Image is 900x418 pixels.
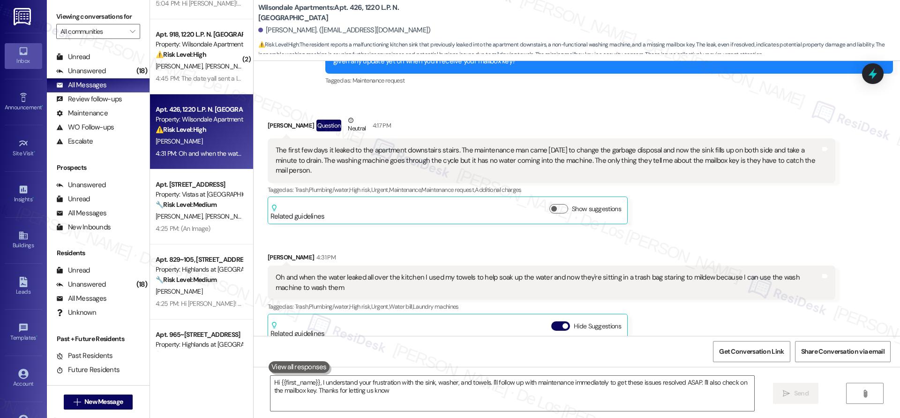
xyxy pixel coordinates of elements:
[475,186,521,194] span: Additional charges
[349,303,371,311] span: High risk ,
[56,280,106,289] div: Unanswered
[314,252,335,262] div: 4:31 PM
[56,351,113,361] div: Past Residents
[56,94,122,104] div: Review follow-ups
[5,182,42,207] a: Insights •
[421,186,475,194] span: Maintenance request ,
[156,39,242,49] div: Property: Wilsondale Apartments
[56,108,108,118] div: Maintenance
[156,30,242,39] div: Apt. 918, 1220 L.P. N. [GEOGRAPHIC_DATA]
[156,275,217,284] strong: 🔧 Risk Level: Medium
[572,204,621,214] label: Show suggestions
[56,294,106,304] div: All Messages
[5,228,42,253] a: Buildings
[156,224,210,233] div: 4:25 PM: (An Image)
[56,194,90,204] div: Unread
[47,334,150,344] div: Past + Future Residents
[205,212,252,220] span: [PERSON_NAME]
[801,347,885,357] span: Share Conversation via email
[64,395,133,410] button: New Message
[156,114,242,124] div: Property: Wilsondale Apartments
[130,28,135,35] i: 
[56,308,96,318] div: Unknown
[389,303,413,311] span: Water bill ,
[56,208,106,218] div: All Messages
[795,341,891,362] button: Share Conversation via email
[413,303,459,311] span: Laundry machines
[47,163,150,173] div: Prospects
[156,180,242,190] div: Apt. [STREET_ADDRESS]
[56,222,111,232] div: New Inbounds
[42,103,43,109] span: •
[36,333,37,340] span: •
[574,321,621,331] label: Hide Suggestions
[156,330,242,340] div: Apt. 965~[STREET_ADDRESS]
[268,183,835,197] div: Tagged as:
[156,105,242,114] div: Apt. 426, 1220 L.P. N. [GEOGRAPHIC_DATA]
[156,137,202,145] span: [PERSON_NAME]
[270,376,754,411] textarea: Hi {{first_name}}, I understand your frustration with the sink, washer, and towels. I'll follow u...
[309,303,349,311] span: Plumbing/water ,
[276,145,820,175] div: The first few days it leaked to the apartment downstairs stairs. The maintenance man came [DATE] ...
[783,390,790,397] i: 
[134,277,150,292] div: (18)
[370,121,391,130] div: 4:17 PM
[156,287,202,296] span: [PERSON_NAME]
[56,80,106,90] div: All Messages
[258,41,299,48] strong: ⚠️ Risk Level: High
[56,365,120,375] div: Future Residents
[14,8,33,25] img: ResiDesk Logo
[295,186,309,194] span: Trash ,
[56,9,140,24] label: Viewing conversations for
[295,303,309,311] span: Trash ,
[156,125,206,134] strong: ⚠️ Risk Level: High
[74,398,81,406] i: 
[268,300,835,313] div: Tagged as:
[156,212,205,220] span: [PERSON_NAME]
[325,74,893,87] div: Tagged as:
[156,62,205,70] span: [PERSON_NAME]
[773,383,818,404] button: Send
[5,320,42,345] a: Templates •
[371,303,389,311] span: Urgent ,
[309,186,349,194] span: Plumbing/water ,
[713,341,790,362] button: Get Conversation Link
[84,397,123,407] span: New Message
[316,120,341,131] div: Question
[389,186,421,194] span: Maintenance ,
[156,255,242,265] div: Apt. 829~105, [STREET_ADDRESS]
[346,115,367,135] div: Neutral
[56,52,90,62] div: Unread
[270,321,325,339] div: Related guidelines
[352,76,405,84] span: Maintenance request
[5,136,42,161] a: Site Visit •
[156,350,217,359] strong: 🔧 Risk Level: Medium
[349,186,371,194] span: High risk ,
[371,186,389,194] span: Urgent ,
[205,62,252,70] span: [PERSON_NAME]
[794,388,809,398] span: Send
[56,180,106,190] div: Unanswered
[156,190,242,199] div: Property: Vistas at [GEOGRAPHIC_DATA]
[156,50,206,59] strong: ⚠️ Risk Level: High
[34,149,35,155] span: •
[258,3,446,23] b: Wilsondale Apartments: Apt. 426, 1220 L.P. N. [GEOGRAPHIC_DATA]
[5,43,42,68] a: Inbox
[270,204,325,221] div: Related guidelines
[719,347,784,357] span: Get Conversation Link
[276,273,820,293] div: Oh and when the water leaked all over the kitchen I used my towels to help soak up the water and ...
[5,274,42,299] a: Leads
[156,340,242,350] div: Property: Highlands at [GEOGRAPHIC_DATA] Apartments
[32,195,34,201] span: •
[156,149,725,158] div: 4:31 PM: Oh and when the water leaked all over the kitchen I used my towels to help soak up the w...
[268,115,835,138] div: [PERSON_NAME]
[47,248,150,258] div: Residents
[56,122,114,132] div: WO Follow-ups
[56,137,93,146] div: Escalate
[56,66,106,76] div: Unanswered
[156,265,242,274] div: Property: Highlands at [GEOGRAPHIC_DATA] Apartments
[156,299,542,308] div: 4:25 PM: Hi [PERSON_NAME]! The site team wanted to let you know that we are currently offering a ...
[134,64,150,78] div: (18)
[5,366,42,391] a: Account
[56,266,90,275] div: Unread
